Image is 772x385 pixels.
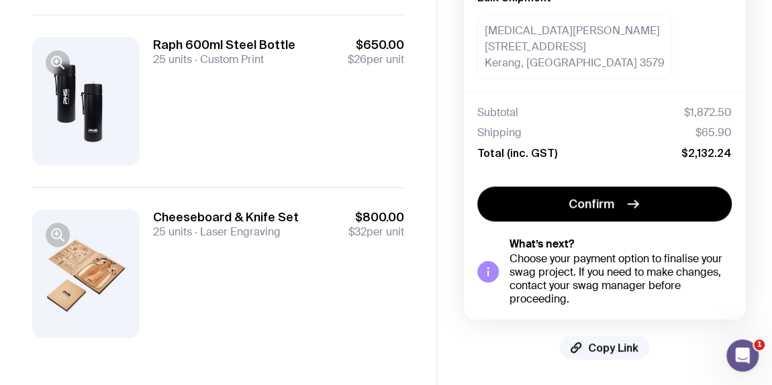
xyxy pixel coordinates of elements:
[348,225,367,239] span: $32
[588,341,638,354] span: Copy Link
[477,146,557,160] span: Total (inc. GST)
[681,146,732,160] span: $2,132.24
[510,252,732,306] div: Choose your payment option to finalise your swag project. If you need to make changes, contact yo...
[153,209,299,225] h3: Cheeseboard & Knife Set
[477,15,672,78] div: [MEDICAL_DATA][PERSON_NAME] [STREET_ADDRESS] Kerang, [GEOGRAPHIC_DATA] 3579
[560,335,649,360] button: Copy Link
[477,106,518,119] span: Subtotal
[569,196,614,212] span: Confirm
[348,209,404,225] span: $800.00
[754,339,765,350] span: 1
[510,237,732,251] h5: What’s next?
[153,37,295,53] h3: Raph 600ml Steel Bottle
[684,106,732,119] span: $1,872.50
[348,225,404,239] span: per unit
[348,52,367,66] span: $26
[192,225,281,239] span: Laser Engraving
[477,126,522,140] span: Shipping
[153,225,192,239] span: 25 units
[726,339,759,372] iframe: Intercom live chat
[477,186,732,221] button: Confirm
[348,37,404,53] span: $650.00
[695,126,732,140] span: $65.90
[153,52,192,66] span: 25 units
[348,53,404,66] span: per unit
[192,52,264,66] span: Custom Print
